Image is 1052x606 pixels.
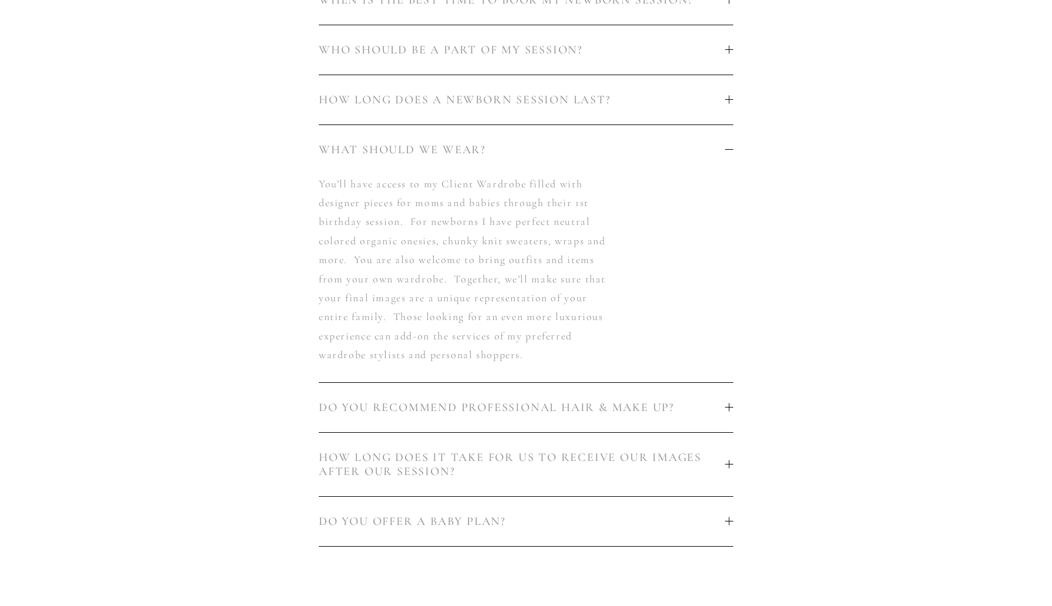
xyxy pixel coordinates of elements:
p: You’ll have access to my Client Wardrobe filled with designer pieces for moms and babies through ... [319,174,609,365]
button: HOW LONG DOES A NEWBORN SESSION LAST? [319,75,733,124]
span: HOW LONG DOES A NEWBORN SESSION LAST? [319,93,725,107]
div: WHAT SHOULD WE WEAR? [319,174,733,382]
button: DO YOU OFFER A BABY PLAN? [319,497,733,546]
span: DO YOU OFFER A BABY PLAN? [319,514,725,528]
button: WHO SHOULD BE A PART OF MY SESSION? [319,25,733,75]
span: HOW LONG DOES IT TAKE FOR US TO RECEIVE OUR IMAGES AFTER OUR SESSION? [319,450,725,479]
button: HOW LONG DOES IT TAKE FOR US TO RECEIVE OUR IMAGES AFTER OUR SESSION? [319,433,733,496]
span: DO YOU RECOMMEND PROFESSIONAL HAIR & MAKE UP? [319,400,725,415]
button: DO YOU RECOMMEND PROFESSIONAL HAIR & MAKE UP? [319,383,733,432]
button: WHAT SHOULD WE WEAR? [319,125,733,174]
span: WHO SHOULD BE A PART OF MY SESSION? [319,43,725,57]
span: WHAT SHOULD WE WEAR? [319,143,725,157]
